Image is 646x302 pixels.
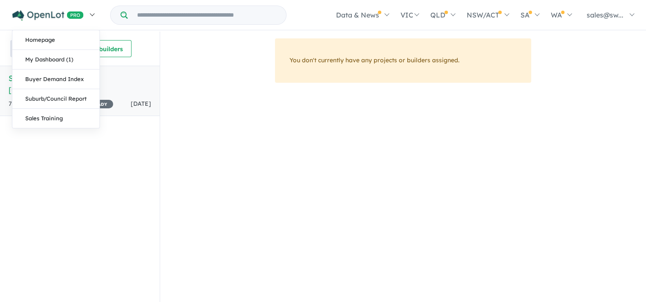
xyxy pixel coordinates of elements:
span: [DATE] [131,100,151,107]
a: Buyer Demand Index [12,70,99,89]
span: sales@sw... [587,11,623,19]
a: My Dashboard (1) [12,50,99,70]
img: Openlot PRO Logo White [12,10,84,21]
h5: Swell - Woolgoolga , [GEOGRAPHIC_DATA] [9,73,151,96]
input: Try estate name, suburb, builder or developer [129,6,284,24]
a: Suburb/Council Report [12,89,99,109]
a: Sales Training [12,109,99,128]
div: You don't currently have any projects or builders assigned. [275,38,531,83]
a: Homepage [12,30,99,50]
div: 7 Enquir ies [9,99,113,109]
